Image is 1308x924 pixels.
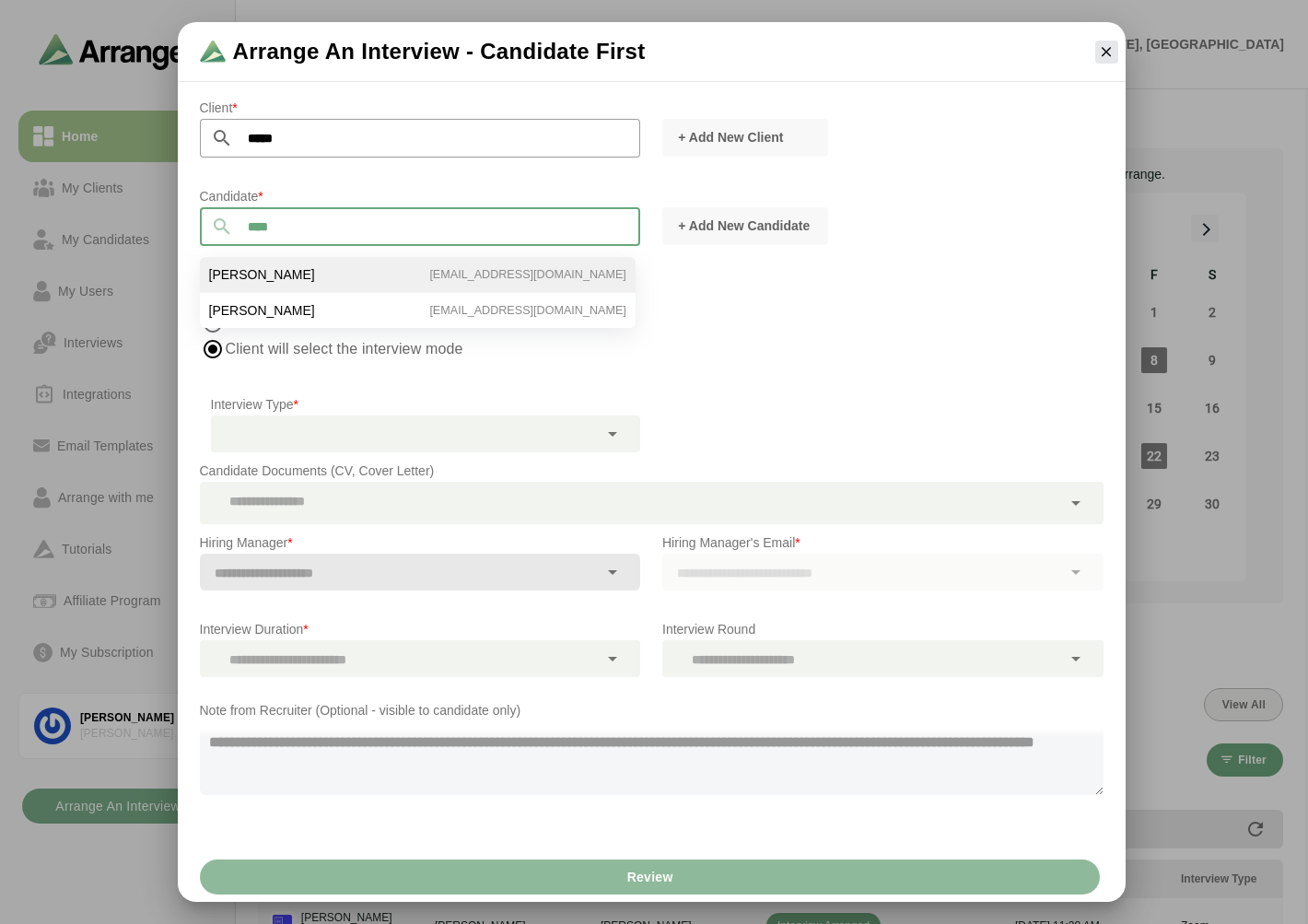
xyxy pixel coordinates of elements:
[209,302,315,319] span: [PERSON_NAME]
[662,532,1104,554] p: Hiring Manager's Email
[233,37,646,66] span: Arrange an Interview - Candidate First
[662,207,828,245] button: + Add New Candidate
[211,393,641,415] p: Interview Type
[200,699,1104,721] p: Note from Recruiter (Optional - visible to candidate only)
[677,216,810,235] span: + Add New Candidate
[200,97,641,119] p: Client
[429,302,625,319] span: [EMAIL_ADDRESS][DOMAIN_NAME]
[200,185,641,207] p: Candidate
[662,119,828,157] button: + Add New Client
[662,618,1104,640] p: Interview Round
[209,266,315,283] span: [PERSON_NAME]
[226,336,467,362] label: Client will select the interview mode
[200,532,641,554] p: Hiring Manager
[200,288,1104,310] p: Interview Mode Selection*
[200,618,641,640] p: Interview Duration
[429,266,625,283] span: [EMAIL_ADDRESS][DOMAIN_NAME]
[200,460,1104,482] p: Candidate Documents (CV, Cover Letter)
[677,128,783,146] span: + Add New Client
